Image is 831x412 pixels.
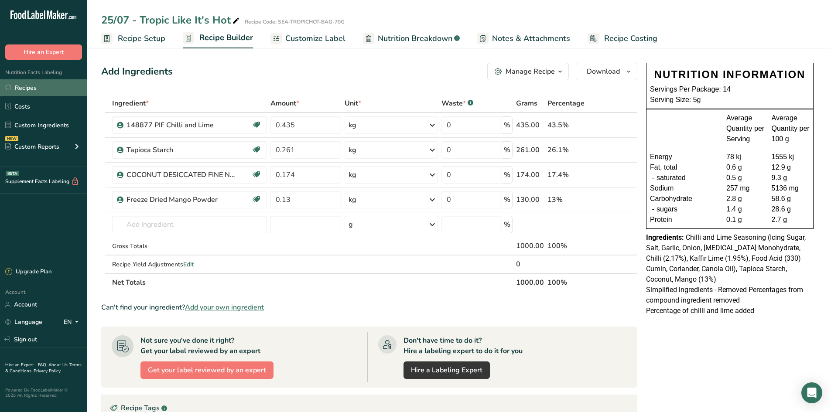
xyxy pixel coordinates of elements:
a: About Us . [48,362,69,368]
a: Recipe Builder [183,28,253,49]
span: Sodium [650,183,674,194]
a: Recipe Costing [588,29,657,48]
span: Ingredient [112,98,149,109]
div: Add Ingredients [101,65,173,79]
div: 435.00 [516,120,544,130]
input: Add Ingredient [112,216,267,233]
span: Download [587,66,620,77]
a: Privacy Policy [34,368,61,374]
span: Add your own ingredient [185,302,264,313]
span: Fat, total [650,162,677,173]
div: 26.1% [547,145,596,155]
div: Recipe Yield Adjustments [112,260,267,269]
div: 25/07 - Tropic Like It's Hot [101,12,241,28]
div: 130.00 [516,194,544,205]
div: Recipe Code: SEA-TROPICHOT-BAG-70G [245,18,345,26]
a: Terms & Conditions . [5,362,82,374]
span: Unit [345,98,361,109]
a: Nutrition Breakdown [363,29,460,48]
span: saturated [657,173,686,183]
div: 2.7 g [772,215,810,225]
span: Chilli and Lime Seasoning (Icing Sugar, Salt, Garlic, Onion, [MEDICAL_DATA] Monohydrate, Chilli (... [646,233,806,283]
div: COCONUT DESICCATED FINE NO SO2 [127,170,236,180]
div: Open Intercom Messenger [801,382,822,403]
span: Energy [650,152,672,162]
span: Protein [650,215,672,225]
th: Net Totals [110,273,514,291]
span: Get your label reviewed by an expert [148,365,266,375]
span: Percentage [547,98,585,109]
div: Waste [441,98,473,109]
div: 78 kj [726,152,765,162]
div: - [650,173,657,183]
a: Hire a Labeling Expert [404,361,490,379]
div: Average Quantity per Serving [726,113,765,144]
a: Recipe Setup [101,29,165,48]
span: sugars [657,204,677,215]
div: 0 [516,259,544,269]
span: Recipe Builder [199,32,253,44]
div: 1.4 g [726,204,765,215]
div: Freeze Dried Mango Powder [127,194,236,205]
th: 1000.00 [514,273,546,291]
div: 0.1 g [726,215,765,225]
span: Ingredients: [646,233,684,242]
div: Don't have time to do it? Hire a labeling expert to do it for you [404,335,523,356]
div: 5136 mg [772,183,810,194]
div: 174.00 [516,170,544,180]
div: Not sure you've done it right? Get your label reviewed by an expert [140,335,260,356]
span: Grams [516,98,537,109]
a: Notes & Attachments [477,29,570,48]
div: Serving Size: 5g [650,95,810,105]
button: Manage Recipe [487,63,569,80]
div: kg [349,194,356,205]
div: kg [349,170,356,180]
button: Hire an Expert [5,44,82,60]
span: Edit [183,260,194,269]
div: 58.6 g [772,194,810,204]
span: Simplified ingredients - Removed Percentages from compound ingredient removed Percentage of chill... [646,286,803,315]
div: 100% [547,241,596,251]
div: Can't find your ingredient? [101,302,637,313]
div: Powered By FoodLabelMaker © 2025 All Rights Reserved [5,388,82,398]
div: BETA [6,171,19,176]
div: 43.5% [547,120,596,130]
div: 148877 PIF Chilli and Lime [127,120,236,130]
th: 100% [546,273,598,291]
div: Gross Totals [112,242,267,251]
a: FAQ . [38,362,48,368]
div: 12.9 g [772,162,810,173]
div: Manage Recipe [506,66,555,77]
div: 2.8 g [726,194,765,204]
button: Download [576,63,637,80]
div: 0.6 g [726,162,765,173]
span: Recipe Costing [604,33,657,44]
div: 261.00 [516,145,544,155]
a: Language [5,314,42,330]
div: Upgrade Plan [5,268,51,276]
div: Servings Per Package: 14 [650,84,810,95]
div: Average Quantity per 100 g [772,113,810,144]
div: 257 mg [726,183,765,194]
a: Hire an Expert . [5,362,36,368]
div: kg [349,145,356,155]
span: Carbohydrate [650,194,692,204]
div: 1555 kj [772,152,810,162]
span: Recipe Setup [118,33,165,44]
span: Customize Label [285,33,345,44]
button: Get your label reviewed by an expert [140,361,274,379]
span: Amount [270,98,299,109]
div: 13% [547,194,596,205]
div: g [349,219,353,230]
a: Customize Label [270,29,345,48]
div: 28.6 g [772,204,810,215]
div: 1000.00 [516,241,544,251]
div: 0.5 g [726,173,765,183]
div: kg [349,120,356,130]
span: Nutrition Breakdown [378,33,452,44]
div: NEW [5,136,18,141]
div: EN [64,317,82,327]
div: NUTRITION INFORMATION [650,67,810,82]
div: 9.3 g [772,173,810,183]
div: 17.4% [547,170,596,180]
